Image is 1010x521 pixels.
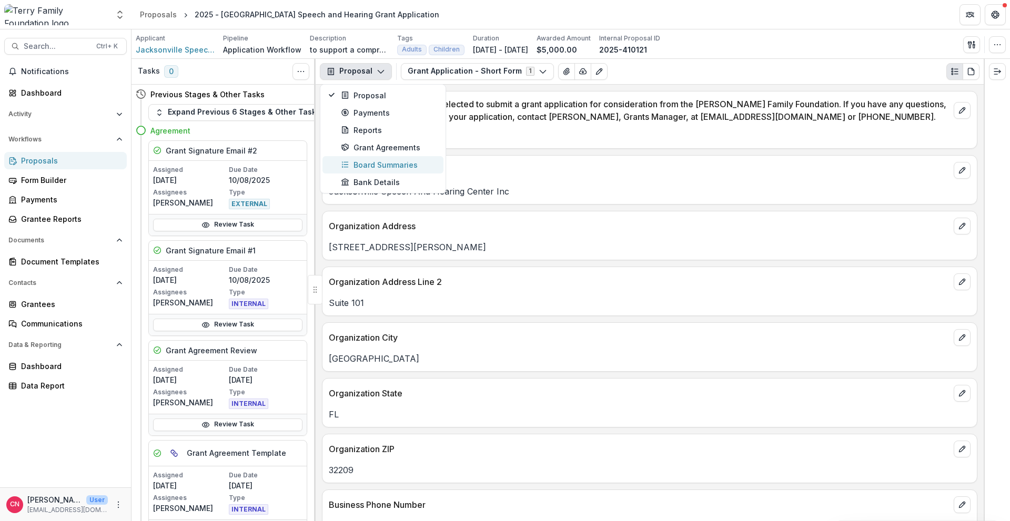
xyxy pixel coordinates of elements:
a: Review Task [153,418,302,431]
span: 0 [164,65,178,78]
p: User [86,495,108,505]
button: PDF view [963,63,979,80]
p: 2025-410121 [599,44,647,55]
a: Data Report [4,377,127,394]
p: Type [229,387,302,397]
button: edit [954,441,971,457]
p: Organization ZIP [329,443,950,455]
h5: Grant Signature Email #2 [166,145,257,156]
span: INTERNAL [229,504,268,515]
div: Carol Nieves [10,501,19,508]
p: FL [329,408,971,421]
p: Assignees [153,188,227,197]
p: Tags [397,34,413,43]
p: Due Date [229,265,302,274]
p: Organization City [329,331,950,344]
button: Open Activity [4,106,127,122]
div: Proposals [140,9,177,20]
div: Payments [21,194,118,205]
div: Grantees [21,299,118,310]
button: View Attached Files [558,63,575,80]
p: Assigned [153,471,227,480]
button: Open Documents [4,232,127,249]
div: Proposals [21,155,118,166]
h3: Tasks [138,67,160,76]
button: edit [954,496,971,513]
div: Grant Agreements [341,142,437,153]
h4: Agreement [150,125,190,136]
span: Data & Reporting [8,341,112,349]
div: Data Report [21,380,118,391]
button: Partners [959,4,981,25]
p: Internal Proposal ID [599,34,660,43]
p: [DATE] [229,374,302,385]
p: [EMAIL_ADDRESS][DOMAIN_NAME] [27,505,108,515]
div: Payments [341,107,437,118]
p: Pipeline [223,34,248,43]
a: Jacksonville Speech And Hearing Center Inc [136,44,215,55]
p: Due Date [229,365,302,374]
button: Plaintext view [946,63,963,80]
a: Dashboard [4,357,127,375]
p: Assignees [153,493,227,503]
button: edit [954,329,971,346]
p: [DATE] [153,175,227,186]
p: [PERSON_NAME] [153,397,227,408]
div: Form Builder [21,175,118,186]
button: Search... [4,38,127,55]
button: Grant Application - Short Form1 [401,63,554,80]
button: More [112,498,125,511]
p: 10/08/2025 [229,175,302,186]
p: Duration [473,34,499,43]
p: Organization State [329,387,950,400]
button: Get Help [985,4,1006,25]
div: 2025 - [GEOGRAPHIC_DATA] Speech and Hearing Grant Application [195,9,439,20]
span: Adults [402,46,422,53]
div: Dashboard [21,87,118,98]
div: Board Summaries [341,159,437,170]
a: Grantees [4,295,127,313]
p: [PERSON_NAME] [153,503,227,514]
p: Assignees [153,288,227,297]
div: Document Templates [21,256,118,267]
div: Reports [341,125,437,136]
button: Expand right [989,63,1006,80]
a: Review Task [153,219,302,231]
button: Open Contacts [4,274,127,291]
div: Proposal [341,90,437,101]
button: Open entity switcher [113,4,127,25]
p: Business Phone Number [329,498,950,511]
button: Expand Previous 6 Stages & Other Tasks [148,104,327,121]
div: Bank Details [341,177,437,188]
div: Communications [21,318,118,329]
button: Proposal [320,63,392,80]
a: Proposals [4,152,127,169]
p: Suite 101 [329,297,971,309]
p: Awarded Amount [537,34,591,43]
p: Description [310,34,346,43]
p: Organization Name [329,164,950,177]
p: [STREET_ADDRESS][PERSON_NAME] [329,241,971,253]
span: Children [433,46,460,53]
p: [PERSON_NAME] [153,297,227,308]
img: Terry Family Foundation logo [4,4,108,25]
a: Payments [4,191,127,208]
a: Review Task [153,319,302,331]
a: Document Templates [4,253,127,270]
p: [GEOGRAPHIC_DATA] [329,352,971,365]
button: edit [954,218,971,234]
p: Assignees [153,387,227,397]
span: EXTERNAL [229,199,270,209]
button: Notifications [4,63,127,80]
p: Jacksonville Speech And Hearing Center Inc [329,185,971,198]
span: Contacts [8,279,112,287]
button: View dependent tasks [166,445,183,462]
p: Organization Address Line 2 [329,275,950,288]
p: [DATE] [229,480,302,491]
p: [PERSON_NAME] [153,197,227,208]
p: [DATE] - [DATE] [473,44,528,55]
button: Toggle View Cancelled Tasks [292,63,309,80]
p: Type [229,493,302,503]
p: Due Date [229,471,302,480]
